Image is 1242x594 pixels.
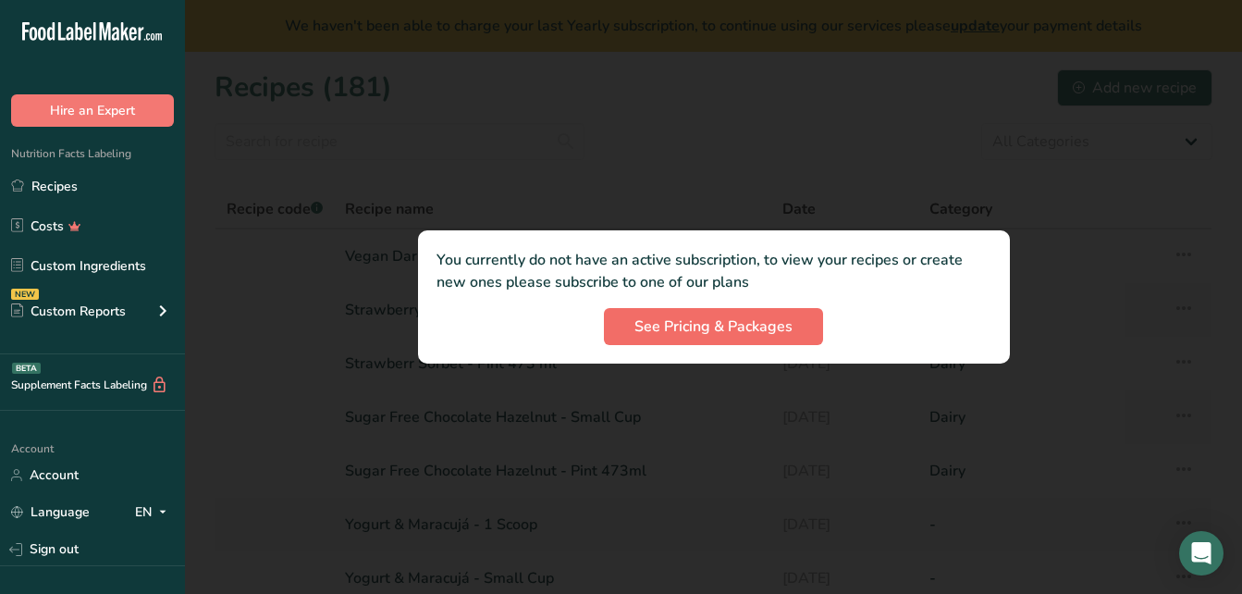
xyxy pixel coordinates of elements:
[11,302,126,321] div: Custom Reports
[634,316,793,338] span: See Pricing & Packages
[135,501,174,524] div: EN
[11,94,174,127] button: Hire an Expert
[604,308,823,345] button: See Pricing & Packages
[11,289,39,300] div: NEW
[12,363,41,374] div: BETA
[1179,531,1224,575] div: Open Intercom Messenger
[11,496,90,528] a: Language
[437,249,991,293] p: You currently do not have an active subscription, to view your recipes or create new ones please ...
